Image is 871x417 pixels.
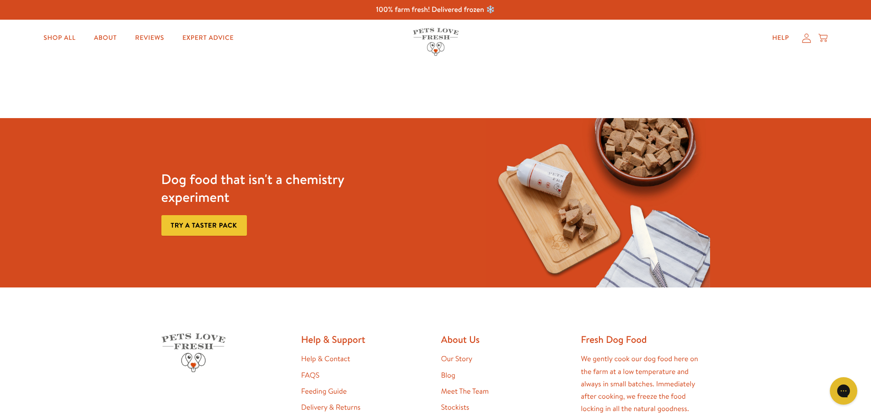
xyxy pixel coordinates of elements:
a: Reviews [128,29,171,47]
a: About [86,29,124,47]
h2: About Us [441,333,570,346]
a: Our Story [441,354,473,364]
a: Help & Contact [301,354,350,364]
a: FAQS [301,370,320,380]
a: Delivery & Returns [301,402,361,412]
p: We gently cook our dog food here on the farm at a low temperature and always in small batches. Im... [581,353,710,415]
img: Pets Love Fresh [161,333,225,372]
a: Blog [441,370,455,380]
a: Help [765,29,796,47]
img: Fussy [486,118,710,287]
img: Pets Love Fresh [413,28,459,56]
h3: Dog food that isn't a chemistry experiment [161,170,386,206]
a: Shop All [36,29,83,47]
a: Feeding Guide [301,386,347,396]
h2: Fresh Dog Food [581,333,710,346]
a: Expert Advice [175,29,241,47]
h2: Help & Support [301,333,430,346]
a: Meet The Team [441,386,489,396]
a: Try a taster pack [161,215,247,236]
a: Stockists [441,402,470,412]
iframe: Gorgias live chat messenger [825,374,862,408]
